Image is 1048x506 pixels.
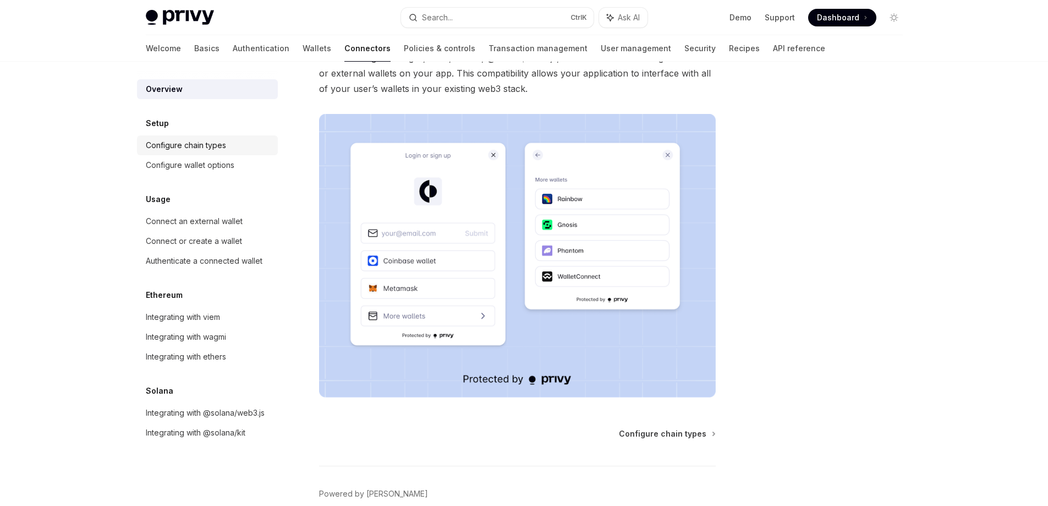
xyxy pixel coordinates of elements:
[319,114,716,398] img: Connectors3
[146,193,171,206] h5: Usage
[146,350,226,363] div: Integrating with ethers
[146,406,265,420] div: Integrating with @solana/web3.js
[729,35,760,62] a: Recipes
[146,10,214,25] img: light logo
[146,330,226,344] div: Integrating with wagmi
[684,35,716,62] a: Security
[619,428,715,439] a: Configure chain types
[146,159,234,172] div: Configure wallet options
[618,12,640,23] span: Ask AI
[599,8,648,28] button: Ask AI
[570,13,587,22] span: Ctrl K
[146,215,243,228] div: Connect an external wallet
[146,426,245,439] div: Integrating with @solana/kit
[137,155,278,175] a: Configure wallet options
[146,254,262,268] div: Authenticate a connected wallet
[319,50,716,96] span: You can integrate Wagmi, Viem, Ethers, @solana/web3.js, and web3swift to manage embedded or exter...
[137,211,278,231] a: Connect an external wallet
[137,251,278,271] a: Authenticate a connected wallet
[817,12,859,23] span: Dashboard
[137,231,278,251] a: Connect or create a wallet
[146,117,169,130] h5: Setup
[233,35,289,62] a: Authentication
[422,11,453,24] div: Search...
[137,327,278,347] a: Integrating with wagmi
[146,83,183,96] div: Overview
[303,35,331,62] a: Wallets
[146,235,242,248] div: Connect or create a wallet
[489,35,588,62] a: Transaction management
[146,289,183,302] h5: Ethereum
[404,35,475,62] a: Policies & controls
[137,135,278,155] a: Configure chain types
[765,12,795,23] a: Support
[808,9,876,26] a: Dashboard
[137,423,278,443] a: Integrating with @solana/kit
[601,35,671,62] a: User management
[401,8,594,28] button: Search...CtrlK
[137,347,278,367] a: Integrating with ethers
[619,428,706,439] span: Configure chain types
[773,35,825,62] a: API reference
[729,12,751,23] a: Demo
[885,9,903,26] button: Toggle dark mode
[344,35,391,62] a: Connectors
[137,403,278,423] a: Integrating with @solana/web3.js
[137,307,278,327] a: Integrating with viem
[319,488,428,499] a: Powered by [PERSON_NAME]
[146,311,220,324] div: Integrating with viem
[137,79,278,99] a: Overview
[146,35,181,62] a: Welcome
[194,35,220,62] a: Basics
[146,139,226,152] div: Configure chain types
[146,384,173,398] h5: Solana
